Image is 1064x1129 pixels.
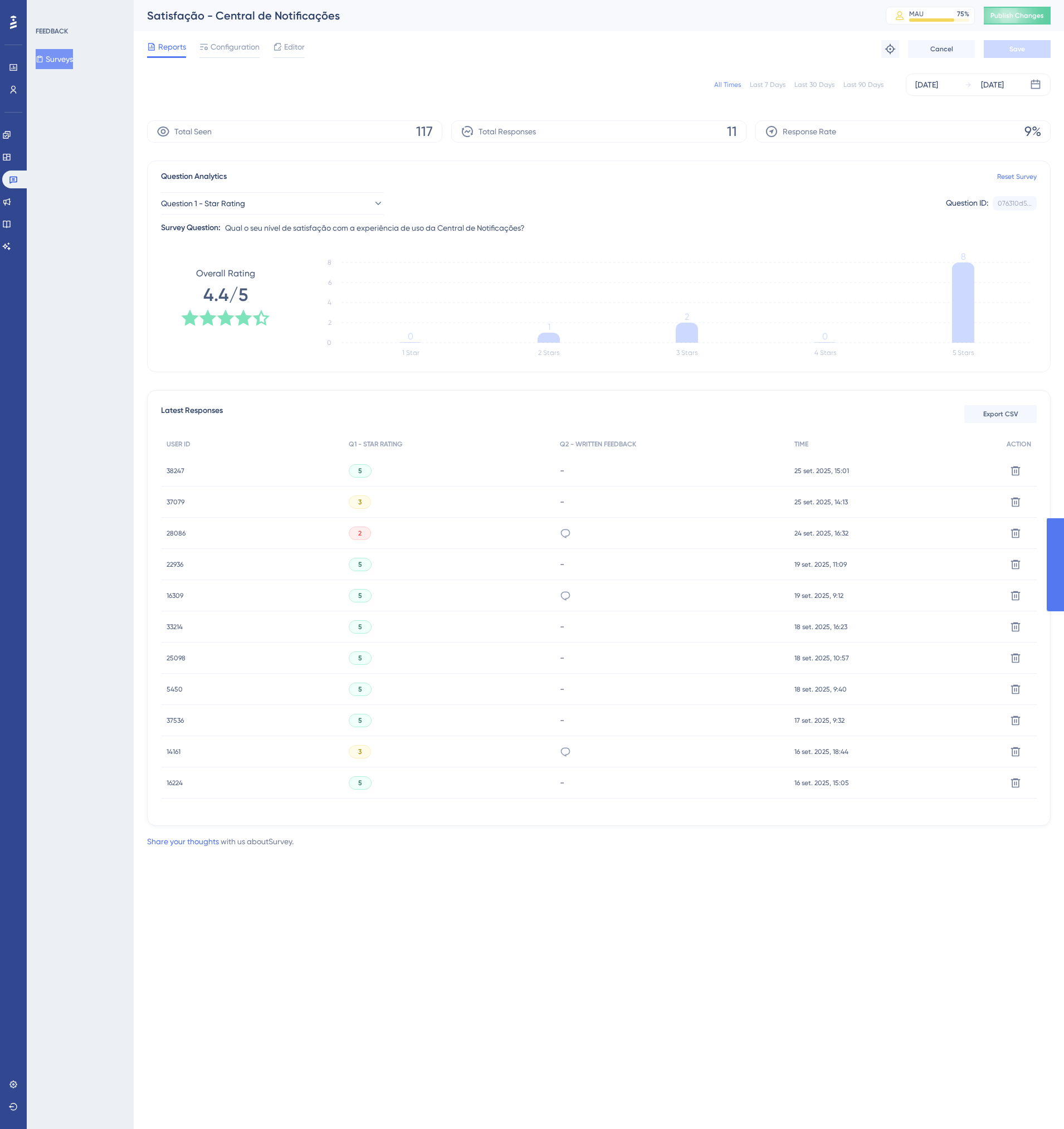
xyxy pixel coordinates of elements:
text: 4 Stars [814,349,836,357]
span: 28086 [167,529,186,538]
span: 16 set. 2025, 15:05 [794,778,849,787]
button: Surveys [36,49,73,69]
span: 5 [358,466,362,475]
span: 37079 [167,498,184,507]
span: 18 set. 2025, 9:40 [794,685,847,694]
tspan: 0 [327,339,331,347]
button: Export CSV [964,405,1037,423]
span: 5 [358,778,362,787]
div: - [560,621,783,632]
span: 16309 [167,591,183,600]
div: 75 % [957,9,969,18]
span: Question Analytics [161,170,227,183]
span: 16224 [167,778,183,787]
tspan: 2 [328,319,331,327]
span: 5450 [167,685,183,694]
tspan: 0 [408,331,413,342]
span: 22936 [167,560,183,569]
span: 5 [358,716,362,725]
button: Publish Changes [984,7,1051,25]
span: 9% [1024,123,1041,140]
text: 5 Stars [953,349,974,357]
tspan: 8 [961,251,966,262]
span: 4.4/5 [203,283,248,307]
tspan: 6 [328,279,331,286]
div: with us about Survey . [147,835,294,848]
tspan: 0 [822,331,828,342]
span: Cancel [930,45,953,53]
div: MAU [909,9,924,18]
div: Last 30 Days [794,80,834,89]
span: Reports [158,40,186,53]
span: USER ID [167,440,191,449]
span: 3 [358,498,362,507]
span: Publish Changes [990,11,1044,20]
span: 18 set. 2025, 10:57 [794,654,849,663]
div: Question ID: [946,196,988,211]
span: 16 set. 2025, 18:44 [794,747,848,756]
span: Configuration [211,40,260,53]
div: - [560,653,783,663]
div: - [560,777,783,788]
span: Save [1009,45,1025,53]
a: Share your thoughts [147,837,219,846]
span: ACTION [1007,440,1031,449]
span: 19 set. 2025, 11:09 [794,560,847,569]
tspan: 2 [685,312,689,322]
span: Overall Rating [196,267,255,280]
span: Export CSV [983,410,1018,418]
button: Save [984,40,1051,58]
div: Satisfação - Central de Notificações [147,8,858,23]
a: Reset Survey [997,172,1037,181]
div: 076310d5... [998,199,1032,208]
span: Total Responses [479,125,536,138]
span: Editor [284,40,305,53]
tspan: 8 [328,259,331,266]
button: Question 1 - Star Rating [161,192,384,215]
span: 3 [358,747,362,756]
div: - [560,715,783,726]
div: - [560,559,783,570]
tspan: 4 [328,299,331,306]
span: Latest Responses [161,404,223,424]
span: 17 set. 2025, 9:32 [794,716,845,725]
text: 3 Stars [676,349,697,357]
span: 14161 [167,747,180,756]
span: TIME [794,440,808,449]
div: - [560,684,783,694]
div: Survey Question: [161,221,221,235]
span: Question 1 - Star Rating [161,197,245,210]
div: FEEDBACK [36,27,68,36]
span: 18 set. 2025, 16:23 [794,622,847,631]
span: 24 set. 2025, 16:32 [794,529,848,538]
button: Cancel [908,40,975,58]
span: 11 [727,123,737,140]
span: 19 set. 2025, 9:12 [794,591,843,600]
div: - [560,497,783,507]
span: 117 [416,123,433,140]
span: Qual o seu nível de satisfação com a experiência de uso da Central de Notificações? [225,221,525,235]
text: 2 Stars [538,349,559,357]
div: [DATE] [981,78,1004,91]
div: [DATE] [915,78,938,91]
span: 25098 [167,654,186,663]
span: 38247 [167,466,184,475]
span: 5 [358,654,362,663]
span: Response Rate [783,125,836,138]
span: Total Seen [174,125,212,138]
div: Last 7 Days [750,80,785,89]
div: Last 90 Days [843,80,884,89]
div: All Times [714,80,741,89]
text: 1 Star [402,349,419,357]
tspan: 1 [548,322,550,332]
iframe: UserGuiding AI Assistant Launcher [1017,1085,1051,1118]
span: Q1 - STAR RATING [349,440,402,449]
span: 5 [358,560,362,569]
span: 5 [358,622,362,631]
span: 2 [358,529,362,538]
span: 5 [358,685,362,694]
div: - [560,465,783,476]
span: 25 set. 2025, 14:13 [794,498,848,507]
span: 25 set. 2025, 15:01 [794,466,849,475]
span: Q2 - WRITTEN FEEDBACK [560,440,636,449]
